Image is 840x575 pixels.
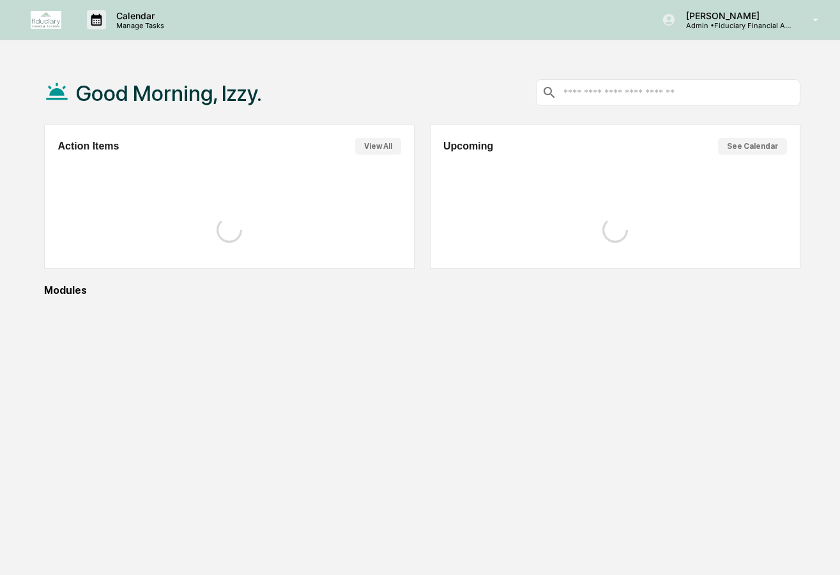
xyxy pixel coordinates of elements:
img: logo [31,11,61,29]
button: View All [355,138,401,155]
p: [PERSON_NAME] [676,10,795,21]
button: See Calendar [718,138,787,155]
p: Admin • Fiduciary Financial Advisors [676,21,795,30]
p: Calendar [106,10,171,21]
div: Modules [44,284,800,296]
h2: Action Items [57,141,119,152]
p: Manage Tasks [106,21,171,30]
h1: Good Morning, Izzy. [76,80,262,106]
h2: Upcoming [443,141,493,152]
